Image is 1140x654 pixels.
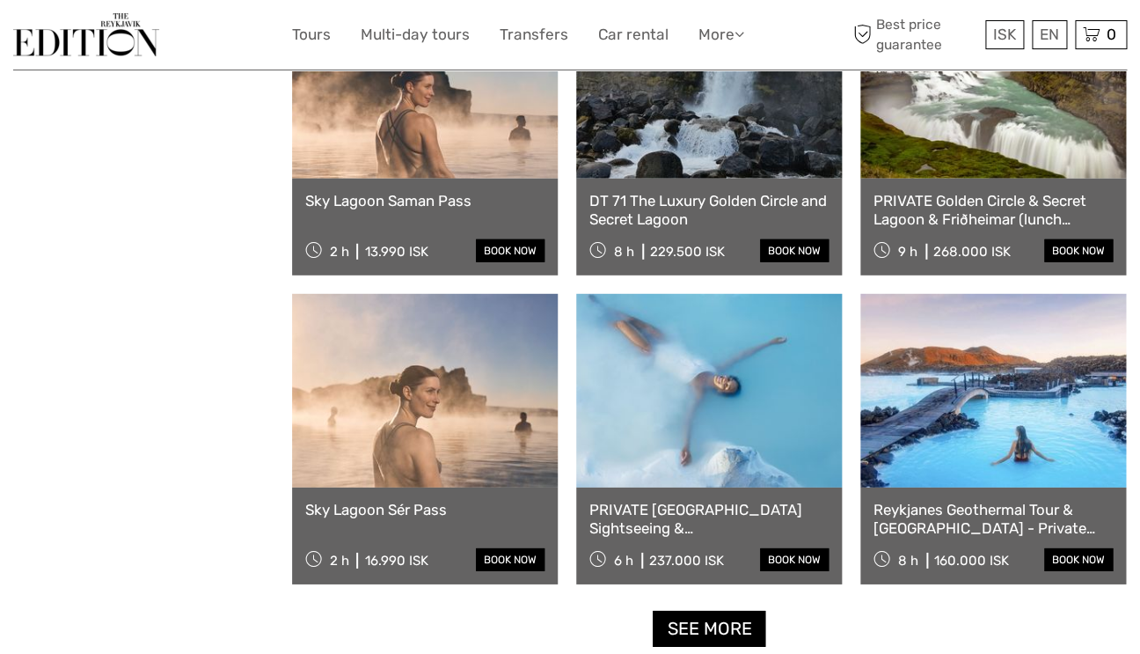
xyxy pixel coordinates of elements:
[361,22,470,48] a: Multi-day tours
[305,192,544,209] a: Sky Lagoon Saman Pass
[614,244,634,260] span: 8 h
[589,192,829,228] a: DT 71 The Luxury Golden Circle and Secret Lagoon
[760,239,829,262] a: book now
[202,27,223,48] button: Open LiveChat chat widget
[898,244,917,260] span: 9 h
[589,501,829,537] a: PRIVATE [GEOGRAPHIC_DATA] Sightseeing & [GEOGRAPHIC_DATA] (Premium Entrance)
[1104,26,1119,43] span: 0
[329,244,348,260] span: 2 h
[1044,548,1113,571] a: book now
[760,548,829,571] a: book now
[25,31,199,45] p: We're away right now. Please check back later!
[934,553,1009,569] div: 160.000 ISK
[292,22,331,48] a: Tours
[873,501,1113,537] a: Reykjanes Geothermal Tour & [GEOGRAPHIC_DATA] - Private Eco Tour
[698,22,744,48] a: More
[649,553,724,569] div: 237.000 ISK
[364,244,427,260] div: 13.990 ISK
[614,553,633,569] span: 6 h
[873,192,1113,228] a: PRIVATE Golden Circle & Secret Lagoon & Friðheimar (lunch included)
[476,239,544,262] a: book now
[1032,20,1067,49] div: EN
[500,22,568,48] a: Transfers
[650,244,725,260] div: 229.500 ISK
[329,553,348,569] span: 2 h
[13,13,159,56] img: The Reykjavík Edition
[305,501,544,518] a: Sky Lagoon Sér Pass
[933,244,1011,260] div: 268.000 ISK
[598,22,669,48] a: Car rental
[364,553,427,569] div: 16.990 ISK
[898,553,918,569] span: 8 h
[1044,239,1113,262] a: book now
[476,548,544,571] a: book now
[993,26,1016,43] span: ISK
[653,611,765,647] a: See more
[849,15,982,54] span: Best price guarantee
